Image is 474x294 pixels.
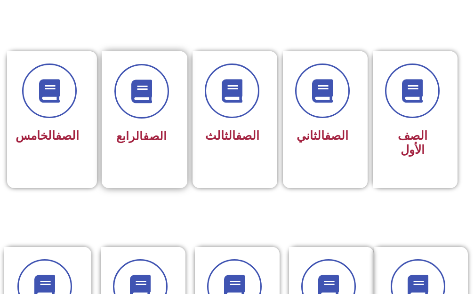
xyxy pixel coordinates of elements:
[297,129,348,143] span: الثاني
[16,129,79,143] span: الخامس
[116,129,167,143] span: الرابع
[236,129,259,143] a: الصف
[325,129,348,143] a: الصف
[56,129,79,143] a: الصف
[143,129,167,143] a: الصف
[398,129,427,157] span: الصف الأول
[205,129,259,143] span: الثالث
